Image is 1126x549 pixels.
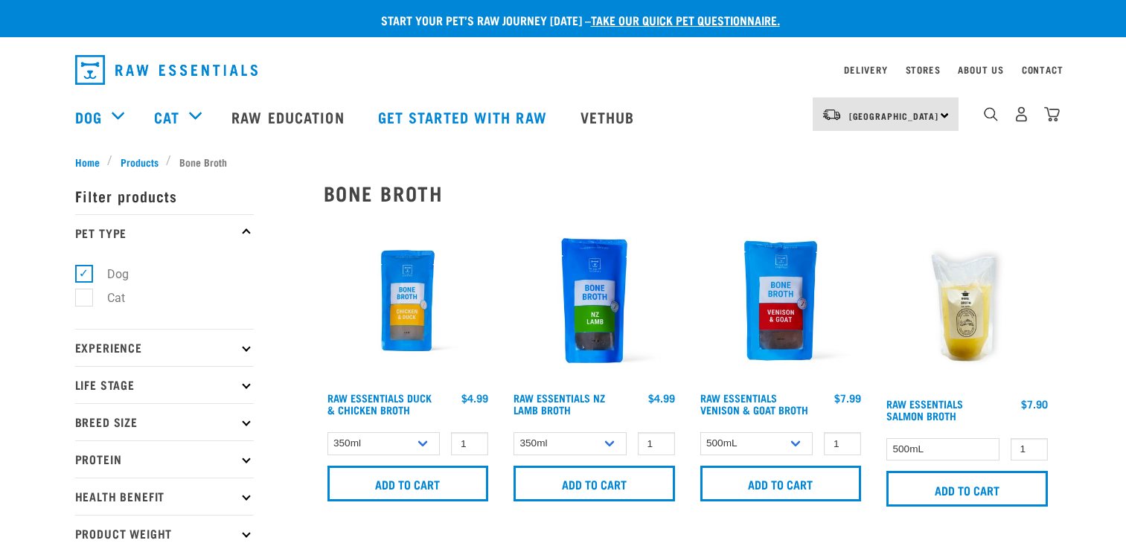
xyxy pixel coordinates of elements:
p: Filter products [75,177,254,214]
label: Dog [83,265,135,283]
input: Add to cart [514,466,675,501]
nav: breadcrumbs [75,154,1052,170]
img: RE Product Shoot 2023 Nov8793 1 [324,216,493,385]
img: home-icon@2x.png [1044,106,1060,122]
a: Products [112,154,166,170]
a: Raw Education [217,87,362,147]
div: $4.99 [461,392,488,404]
a: Raw Essentials Duck & Chicken Broth [327,395,432,412]
input: Add to cart [700,466,862,501]
p: Health Benefit [75,478,254,515]
img: user.png [1014,106,1029,122]
p: Breed Size [75,403,254,440]
a: take our quick pet questionnaire. [591,16,780,23]
input: Add to cart [327,466,489,501]
div: $7.90 [1021,398,1048,410]
div: $7.99 [834,392,861,404]
span: Home [75,154,100,170]
a: Raw Essentials Venison & Goat Broth [700,395,808,412]
a: Get started with Raw [363,87,566,147]
span: Products [121,154,159,170]
span: [GEOGRAPHIC_DATA] [849,113,939,118]
input: 1 [638,432,675,455]
img: home-icon-1@2x.png [984,107,998,121]
p: Protein [75,440,254,478]
a: About Us [958,67,1003,72]
h2: Bone Broth [324,182,1052,205]
img: Raw Essentials Venison Goat Novel Protein Hypoallergenic Bone Broth Cats & Dogs [697,216,866,385]
p: Pet Type [75,214,254,251]
a: Vethub [566,87,653,147]
input: 1 [451,432,488,455]
input: 1 [824,432,861,455]
nav: dropdown navigation [63,49,1063,91]
label: Cat [83,289,131,307]
a: Raw Essentials Salmon Broth [886,401,963,418]
a: Stores [906,67,941,72]
img: van-moving.png [822,108,842,121]
a: Delivery [844,67,887,72]
img: Raw Essentials New Zealand Lamb Bone Broth For Cats & Dogs [510,216,679,385]
input: 1 [1011,438,1048,461]
div: $4.99 [648,392,675,404]
a: Raw Essentials NZ Lamb Broth [514,395,605,412]
a: Home [75,154,108,170]
a: Cat [154,106,179,128]
p: Life Stage [75,366,254,403]
p: Experience [75,329,254,366]
img: Salmon Broth [883,216,1052,391]
a: Contact [1022,67,1063,72]
a: Dog [75,106,102,128]
img: Raw Essentials Logo [75,55,257,85]
input: Add to cart [886,471,1048,507]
